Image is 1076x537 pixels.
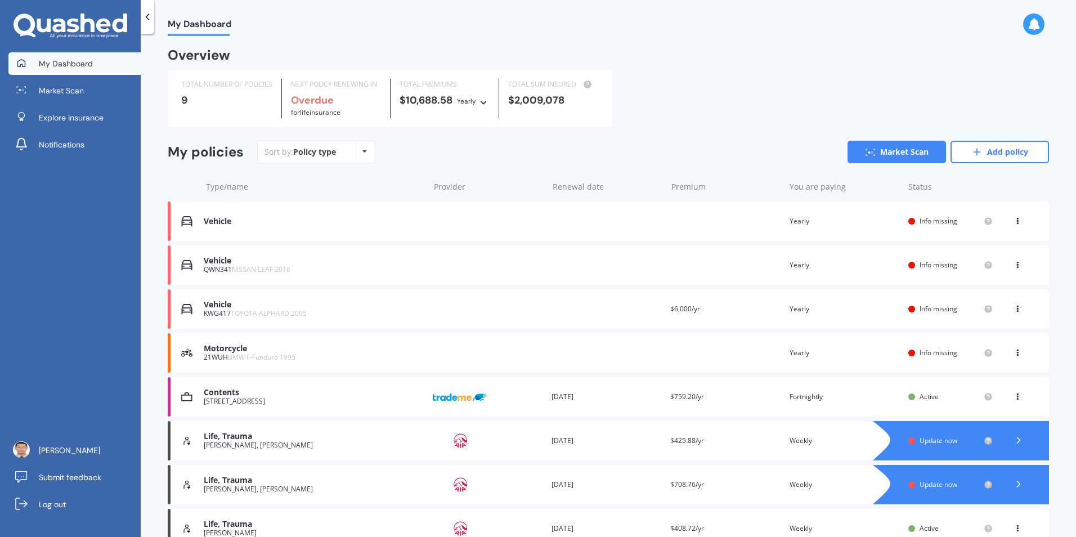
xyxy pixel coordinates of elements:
[8,133,141,156] a: Notifications
[790,347,899,359] div: Yearly
[790,259,899,271] div: Yearly
[204,397,424,405] div: [STREET_ADDRESS]
[232,265,290,274] span: NISSAN LEAF 2016
[181,391,192,402] img: Contents
[920,260,957,270] span: Info missing
[951,141,1049,163] a: Add policy
[204,476,424,485] div: Life, Trauma
[181,259,192,271] img: Vehicle
[920,480,957,489] span: Update now
[552,479,661,490] div: [DATE]
[671,181,781,193] div: Premium
[8,79,141,102] a: Market Scan
[400,95,490,107] div: $10,688.58
[920,392,939,401] span: Active
[204,344,424,353] div: Motorcycle
[204,388,424,397] div: Contents
[204,217,424,226] div: Vehicle
[790,523,899,534] div: Weekly
[291,93,334,107] b: Overdue
[181,523,192,534] img: Life
[204,529,424,537] div: [PERSON_NAME]
[508,95,598,106] div: $2,009,078
[39,112,104,123] span: Explore insurance
[790,181,899,193] div: You are paying
[790,303,899,315] div: Yearly
[181,347,192,359] img: Motorcycle
[790,216,899,227] div: Yearly
[920,436,957,445] span: Update now
[39,139,84,150] span: Notifications
[400,79,490,90] div: TOTAL PREMIUMS
[790,479,899,490] div: Weekly
[204,310,424,317] div: KWG417
[231,308,307,318] span: TOYOTA ALPHARD 2005
[181,435,192,446] img: Life
[39,472,101,483] span: Submit feedback
[8,52,141,75] a: My Dashboard
[920,523,939,533] span: Active
[204,485,424,493] div: [PERSON_NAME], [PERSON_NAME]
[293,146,336,158] div: Policy type
[920,304,957,314] span: Info missing
[790,391,899,402] div: Fortnightly
[553,181,662,193] div: Renewal date
[39,58,93,69] span: My Dashboard
[13,441,30,458] img: AOh14Gj71PdK7WUQ6TVkUXfSAzR9jyBLfiRT-R6g_h5dbQ=s96-c
[552,391,661,402] div: [DATE]
[291,108,340,117] span: for Life insurance
[433,474,489,495] img: AIA
[670,392,704,401] span: $759.20/yr
[204,441,424,449] div: [PERSON_NAME], [PERSON_NAME]
[670,480,704,489] span: $708.76/yr
[433,386,489,408] img: Trade Me Insurance
[181,479,192,490] img: Life
[181,95,272,106] div: 9
[204,300,424,310] div: Vehicle
[508,79,598,90] div: TOTAL SUM INSURED
[168,19,231,34] span: My Dashboard
[8,466,141,489] a: Submit feedback
[39,85,84,96] span: Market Scan
[552,435,661,446] div: [DATE]
[552,523,661,534] div: [DATE]
[433,430,489,451] img: AIA
[264,146,336,158] div: Sort by:
[204,432,424,441] div: Life, Trauma
[670,523,704,533] span: $408.72/yr
[168,50,230,61] div: Overview
[181,216,192,227] img: Vehicle
[168,144,244,160] div: My policies
[8,439,141,462] a: [PERSON_NAME]
[920,348,957,357] span: Info missing
[908,181,993,193] div: Status
[39,445,100,456] span: [PERSON_NAME]
[848,141,946,163] a: Market Scan
[181,79,272,90] div: TOTAL NUMBER OF POLICIES
[920,216,957,226] span: Info missing
[181,303,192,315] img: Vehicle
[8,106,141,129] a: Explore insurance
[457,96,476,107] div: Yearly
[204,256,424,266] div: Vehicle
[8,493,141,516] a: Log out
[206,181,425,193] div: Type/name
[204,353,424,361] div: 21WUH
[670,436,704,445] span: $425.88/yr
[291,79,381,90] div: NEXT POLICY RENEWING IN
[790,435,899,446] div: Weekly
[228,352,295,362] span: BMW F-Funduro 1995
[204,266,424,274] div: QWN341
[204,520,424,529] div: Life, Trauma
[39,499,66,510] span: Log out
[434,181,544,193] div: Provider
[670,304,700,314] span: $6,000/yr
